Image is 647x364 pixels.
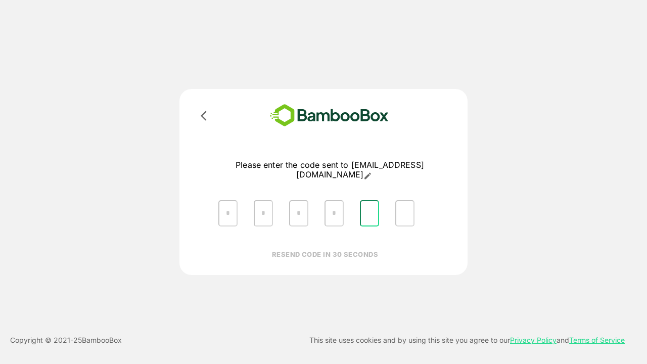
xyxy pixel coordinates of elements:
input: Please enter OTP character 4 [325,200,344,226]
input: Please enter OTP character 3 [289,200,308,226]
input: Please enter OTP character 1 [218,200,238,226]
p: This site uses cookies and by using this site you agree to our and [309,334,625,346]
a: Terms of Service [569,336,625,344]
p: Please enter the code sent to [EMAIL_ADDRESS][DOMAIN_NAME] [210,160,449,180]
p: Copyright © 2021- 25 BambooBox [10,334,122,346]
a: Privacy Policy [510,336,557,344]
img: bamboobox [255,101,403,130]
input: Please enter OTP character 2 [254,200,273,226]
input: Please enter OTP character 6 [395,200,414,226]
input: Please enter OTP character 5 [360,200,379,226]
